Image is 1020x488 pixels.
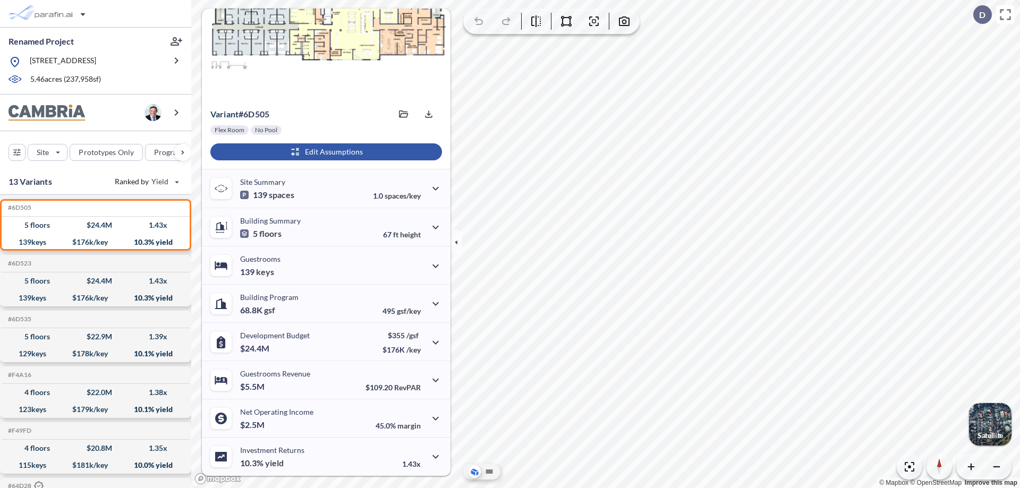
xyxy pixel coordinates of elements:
[269,190,294,200] span: spaces
[6,427,31,434] h5: Click to copy the code
[265,458,284,468] span: yield
[37,147,49,158] p: Site
[406,345,421,354] span: /key
[240,305,275,315] p: 68.8K
[383,230,421,239] p: 67
[979,10,985,20] p: D
[240,228,282,239] p: 5
[382,331,421,340] p: $355
[400,230,421,239] span: height
[210,109,239,119] span: Variant
[969,403,1011,446] button: Switcher ImageSatellite
[402,459,421,468] p: 1.43x
[977,431,1003,440] p: Satellite
[28,144,67,161] button: Site
[397,421,421,430] span: margin
[8,175,52,188] p: 13 Variants
[256,267,274,277] span: keys
[483,465,496,478] button: Site Plan
[194,473,241,485] a: Mapbox homepage
[154,147,184,158] p: Program
[6,315,31,323] h5: Click to copy the code
[215,126,244,134] p: Flex Room
[382,345,421,354] p: $176K
[965,479,1017,486] a: Improve this map
[210,143,442,160] button: Edit Assumptions
[385,191,421,200] span: spaces/key
[240,331,310,340] p: Development Budget
[8,105,85,121] img: BrandImage
[365,383,421,392] p: $109.20
[240,190,294,200] p: 139
[468,465,481,478] button: Aerial View
[145,144,202,161] button: Program
[6,260,31,267] h5: Click to copy the code
[240,293,299,302] p: Building Program
[879,479,908,486] a: Mapbox
[382,306,421,315] p: 495
[393,230,398,239] span: ft
[240,267,274,277] p: 139
[406,331,419,340] span: /gsf
[8,36,74,47] p: Renamed Project
[240,343,271,354] p: $24.4M
[106,173,186,190] button: Ranked by Yield
[240,254,280,263] p: Guestrooms
[240,369,310,378] p: Guestrooms Revenue
[240,446,304,455] p: Investment Returns
[210,109,269,119] p: # 6d505
[259,228,282,239] span: floors
[373,191,421,200] p: 1.0
[255,126,277,134] p: No Pool
[79,147,134,158] p: Prototypes Only
[151,176,169,187] span: Yield
[144,104,161,121] img: user logo
[30,55,96,69] p: [STREET_ADDRESS]
[6,204,31,211] h5: Click to copy the code
[376,421,421,430] p: 45.0%
[240,216,301,225] p: Building Summary
[6,371,31,379] h5: Click to copy the code
[910,479,962,486] a: OpenStreetMap
[240,458,284,468] p: 10.3%
[264,305,275,315] span: gsf
[240,177,285,186] p: Site Summary
[240,419,266,430] p: $2.5M
[240,381,266,392] p: $5.5M
[397,306,421,315] span: gsf/key
[70,144,143,161] button: Prototypes Only
[240,407,313,416] p: Net Operating Income
[394,383,421,392] span: RevPAR
[30,74,101,85] p: 5.46 acres ( 237,958 sf)
[969,403,1011,446] img: Switcher Image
